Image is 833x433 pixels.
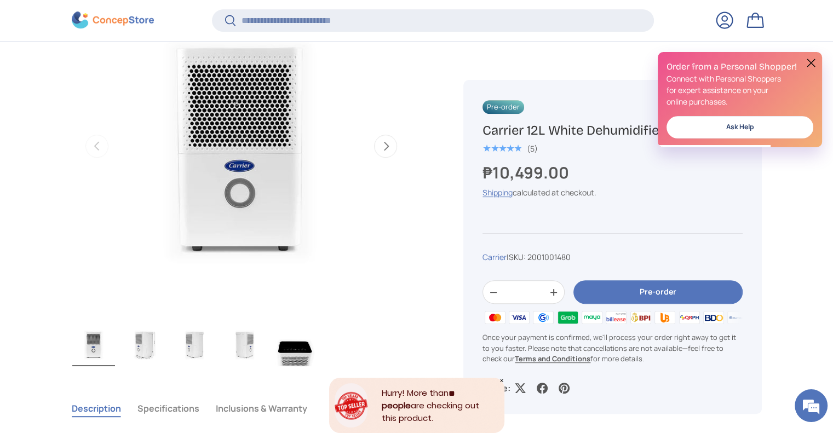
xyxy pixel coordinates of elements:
[274,322,317,366] img: carrier-dehumidifier-12-liter-top-with-buttons-view-concepstore
[5,299,209,337] textarea: Type your message and hit 'Enter'
[482,144,521,154] div: 5.0 out of 5.0 stars
[629,309,653,326] img: bpi
[173,322,216,366] img: carrier-dehumidifier-12-liter-left-side-view-concepstore
[180,5,206,32] div: Minimize live chat window
[507,252,571,262] span: |
[482,142,538,154] a: 5.0 out of 5.0 stars (5)
[57,61,184,76] div: Chat with us now
[555,309,579,326] img: grabpay
[527,145,538,153] div: (5)
[509,252,526,262] span: SKU:
[527,252,571,262] span: 2001001480
[123,322,165,366] img: carrier-dehumidifier-12-liter-left-side-with-dimensions-view-concepstore
[482,309,507,326] img: master
[677,309,701,326] img: qrph
[667,116,813,138] a: Ask Help
[653,309,677,326] img: ubp
[482,161,572,183] strong: ₱10,499.00
[72,12,154,29] img: ConcepStore
[580,309,604,326] img: maya
[482,143,521,154] span: ★★★★★
[482,333,742,365] p: Once your payment is confirmed, we'll process your order right away to get it to you faster. Plea...
[702,309,726,326] img: bdo
[667,61,813,73] h2: Order from a Personal Shopper!
[499,378,504,383] div: Close
[482,187,742,198] div: calculated at checkout.
[223,322,266,366] img: carrier-dehumidifier-12-liter-right-side-view-concepstore
[531,309,555,326] img: gcash
[482,252,507,262] a: Carrier
[72,322,115,366] img: carrier-dehumidifier-12-liter-full-view-concepstore
[72,396,121,421] button: Description
[667,73,813,107] p: Connect with Personal Shoppers for expert assistance on your online purchases.
[137,396,199,421] button: Specifications
[482,122,742,139] h1: Carrier 12L White Dehumidifier
[515,354,590,363] a: Terms and Conditions
[216,396,307,421] button: Inclusions & Warranty
[64,138,151,249] span: We're online!
[573,280,742,304] button: Pre-order
[482,100,524,114] span: Pre-order
[604,309,628,326] img: billease
[726,309,750,326] img: metrobank
[507,309,531,326] img: visa
[482,187,513,198] a: Shipping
